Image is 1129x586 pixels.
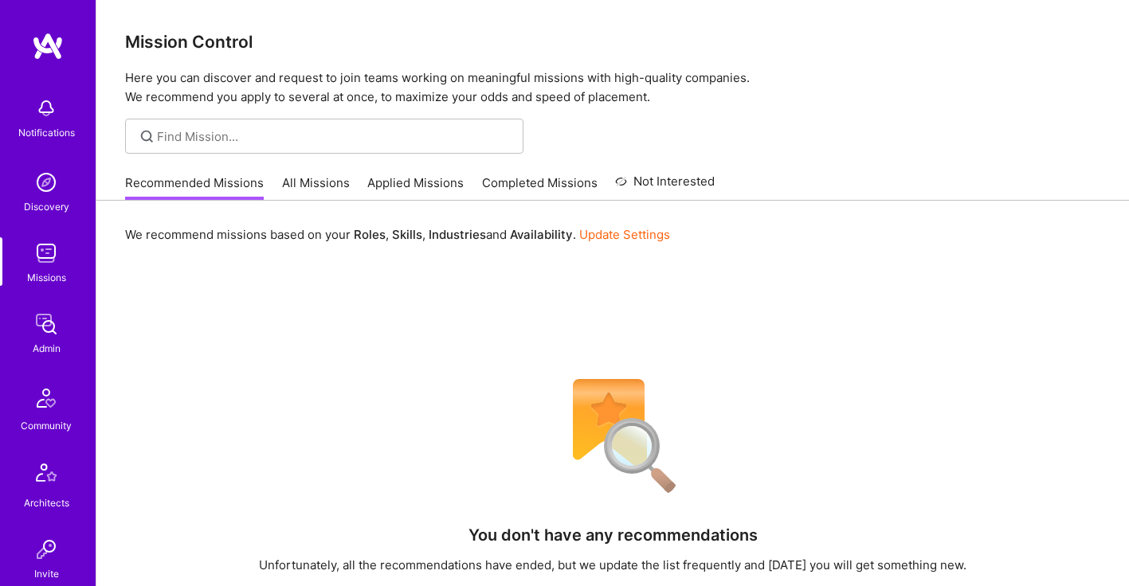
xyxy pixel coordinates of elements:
[125,68,1100,107] p: Here you can discover and request to join teams working on meaningful missions with high-quality ...
[30,92,62,124] img: bell
[24,198,69,215] div: Discovery
[30,308,62,340] img: admin teamwork
[125,174,264,201] a: Recommended Missions
[282,174,350,201] a: All Missions
[30,166,62,198] img: discovery
[30,237,62,269] img: teamwork
[429,227,486,242] b: Industries
[354,227,386,242] b: Roles
[259,557,966,573] div: Unfortunately, all the recommendations have ended, but we update the list frequently and [DATE] y...
[30,533,62,565] img: Invite
[157,128,512,145] input: Find Mission...
[27,269,66,286] div: Missions
[138,127,156,146] i: icon SearchGrey
[545,369,680,504] img: No Results
[34,565,59,582] div: Invite
[21,417,72,434] div: Community
[482,174,598,201] a: Completed Missions
[125,226,670,243] p: We recommend missions based on your , , and .
[392,227,422,242] b: Skills
[24,494,69,511] div: Architects
[468,525,758,545] h4: You don't have any recommendations
[27,379,65,417] img: Community
[367,174,464,201] a: Applied Missions
[510,227,573,242] b: Availability
[615,172,715,201] a: Not Interested
[125,32,1100,52] h3: Mission Control
[32,32,64,61] img: logo
[579,227,670,242] a: Update Settings
[18,124,75,141] div: Notifications
[27,456,65,494] img: Architects
[33,340,61,357] div: Admin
